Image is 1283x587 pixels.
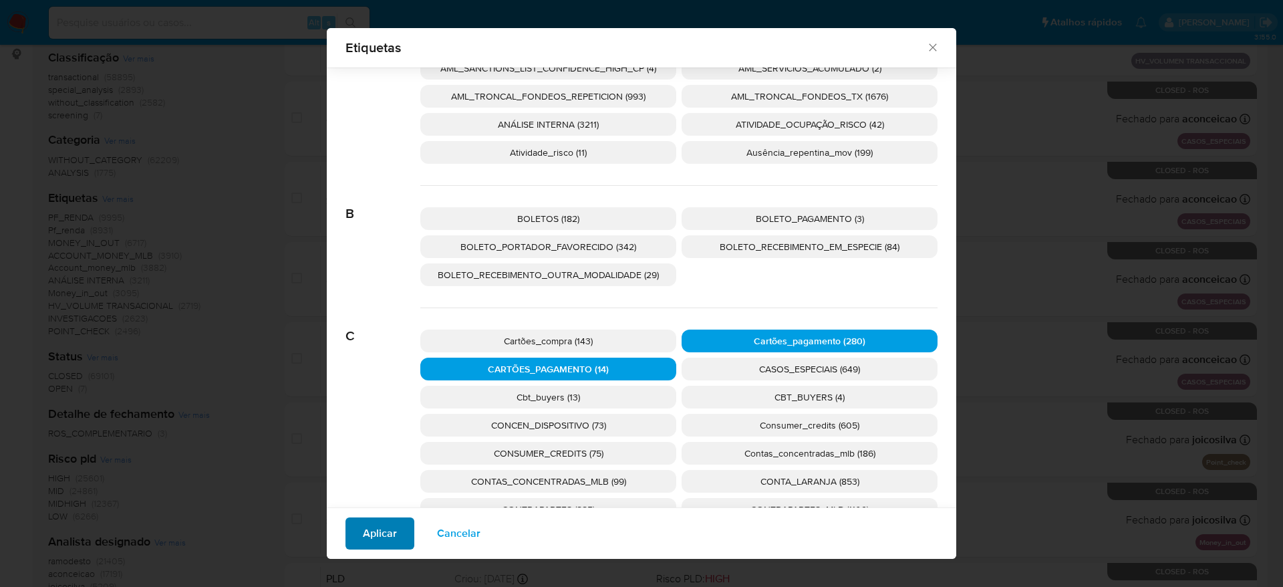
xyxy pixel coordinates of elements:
div: CONTRAPARTES (885) [420,498,676,521]
span: CONCEN_DISPOSITIVO (73) [491,419,606,432]
span: AML_SERVICIOS_ACUMULADO (2) [738,62,881,75]
div: BOLETO_RECEBIMENTO_OUTRA_MODALIDADE (29) [420,263,676,286]
div: BOLETO_PAGAMENTO (3) [682,207,938,230]
div: BOLETOS (182) [420,207,676,230]
span: B [345,186,420,222]
div: AML_SANCTIONS_LIST_CONFIDENCE_HIGH_CP (4) [420,57,676,80]
span: CONTRAPARTES (885) [502,503,595,516]
div: CBT_BUYERS (4) [682,386,938,408]
span: CONTRAPARTES_MLB (1109) [750,503,869,516]
div: CASOS_ESPECIAIS (649) [682,358,938,380]
span: AML_SANCTIONS_LIST_CONFIDENCE_HIGH_CP (4) [440,62,656,75]
span: Cancelar [437,519,480,548]
div: Consumer_credits (605) [682,414,938,437]
span: Cbt_buyers (13) [517,390,580,404]
div: Cartões_pagamento (280) [682,330,938,352]
div: Ausência_repentina_mov (199) [682,141,938,164]
span: ANÁLISE INTERNA (3211) [498,118,599,131]
span: AML_TRONCAL_FONDEOS_TX (1676) [731,90,888,103]
div: Atividade_risco (11) [420,141,676,164]
span: CONSUMER_CREDITS (75) [494,447,603,460]
div: ATIVIDADE_OCUPAÇÃO_RISCO (42) [682,113,938,136]
div: CONTAS_CONCENTRADAS_MLB (99) [420,470,676,493]
span: ATIVIDADE_OCUPAÇÃO_RISCO (42) [736,118,884,131]
button: Aplicar [345,517,414,550]
span: Aplicar [363,519,397,548]
div: CONCEN_DISPOSITIVO (73) [420,414,676,437]
span: BOLETOS (182) [517,212,579,225]
div: BOLETO_RECEBIMENTO_EM_ESPECIE (84) [682,235,938,258]
span: C [345,308,420,344]
span: CBT_BUYERS (4) [774,390,845,404]
div: CONTA_LARANJA (853) [682,470,938,493]
div: Cartões_compra (143) [420,330,676,352]
button: Fechar [926,41,938,53]
div: Cbt_buyers (13) [420,386,676,408]
span: Contas_concentradas_mlb (186) [744,447,875,460]
span: AML_TRONCAL_FONDEOS_REPETICION (993) [451,90,646,103]
span: BOLETO_PORTADOR_FAVORECIDO (342) [460,240,636,253]
span: CONTAS_CONCENTRADAS_MLB (99) [471,475,626,488]
span: Cartões_pagamento (280) [754,334,865,348]
span: CARTÕES_PAGAMENTO (14) [488,362,609,376]
span: Etiquetas [345,41,926,54]
span: BOLETO_RECEBIMENTO_EM_ESPECIE (84) [720,240,899,253]
div: CONTRAPARTES_MLB (1109) [682,498,938,521]
span: BOLETO_RECEBIMENTO_OUTRA_MODALIDADE (29) [438,268,659,281]
span: Atividade_risco (11) [510,146,587,159]
div: Contas_concentradas_mlb (186) [682,442,938,465]
div: CARTÕES_PAGAMENTO (14) [420,358,676,380]
button: Cancelar [420,517,498,550]
span: BOLETO_PAGAMENTO (3) [756,212,864,225]
div: AML_TRONCAL_FONDEOS_REPETICION (993) [420,85,676,108]
span: Consumer_credits (605) [760,419,859,432]
span: CASOS_ESPECIAIS (649) [759,362,860,376]
span: Ausência_repentina_mov (199) [746,146,873,159]
div: AML_SERVICIOS_ACUMULADO (2) [682,57,938,80]
div: CONSUMER_CREDITS (75) [420,442,676,465]
span: Cartões_compra (143) [504,334,593,348]
span: CONTA_LARANJA (853) [760,475,859,488]
div: ANÁLISE INTERNA (3211) [420,113,676,136]
div: AML_TRONCAL_FONDEOS_TX (1676) [682,85,938,108]
div: BOLETO_PORTADOR_FAVORECIDO (342) [420,235,676,258]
